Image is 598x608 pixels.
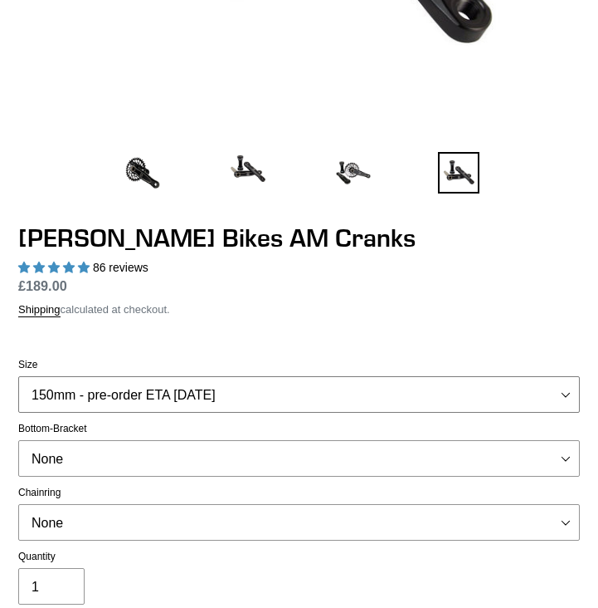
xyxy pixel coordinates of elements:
img: Load image into Gallery viewer, Canfield Bikes AM Cranks [122,152,163,194]
img: Load image into Gallery viewer, Canfield Cranks [227,152,269,186]
a: Shipping [18,303,61,317]
span: 86 reviews [93,261,148,274]
img: Load image into Gallery viewer, Canfield Bikes AM Cranks [333,152,374,194]
label: Quantity [18,549,580,564]
label: Bottom-Bracket [18,421,580,436]
h1: [PERSON_NAME] Bikes AM Cranks [18,223,580,253]
span: 4.97 stars [18,261,93,274]
div: calculated at checkout. [18,302,580,318]
label: Size [18,357,580,372]
img: Load image into Gallery viewer, CANFIELD-AM_DH-CRANKS [438,152,479,194]
span: £189.00 [18,278,67,293]
label: Chainring [18,485,580,500]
